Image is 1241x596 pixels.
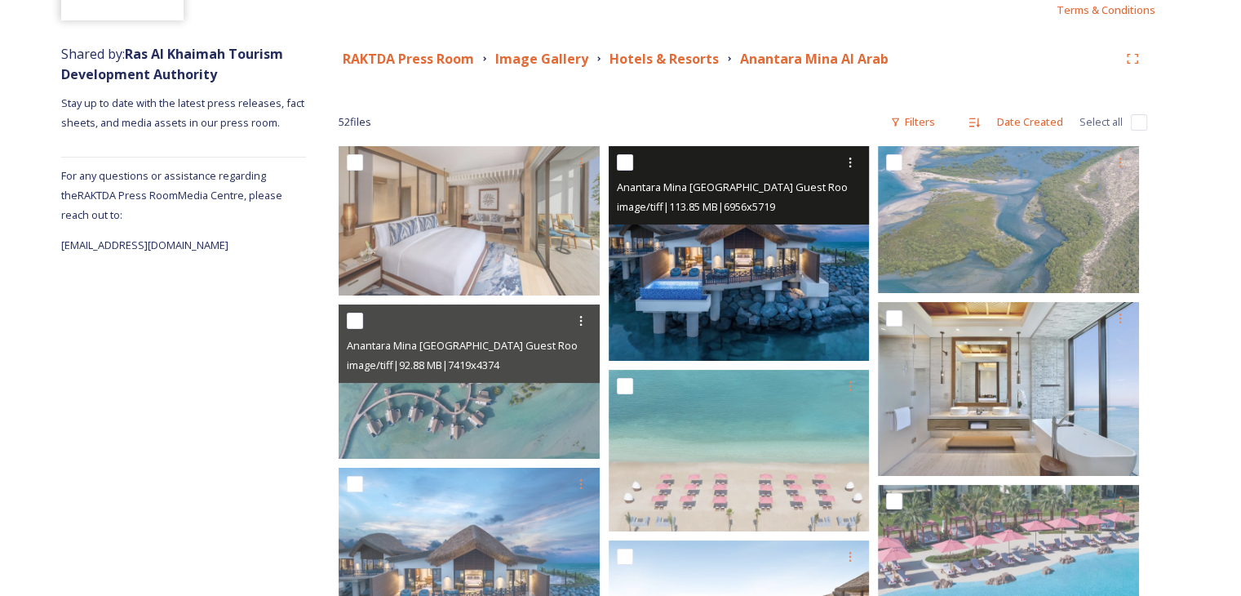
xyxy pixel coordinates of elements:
[61,238,228,252] span: [EMAIL_ADDRESS][DOMAIN_NAME]
[609,50,719,68] strong: Hotels & Resorts
[989,106,1071,138] div: Date Created
[617,199,775,214] span: image/tiff | 113.85 MB | 6956 x 5719
[347,358,499,372] span: image/tiff | 92.88 MB | 7419 x 4374
[882,106,943,138] div: Filters
[878,146,1139,293] img: Anantara Mina Al Arab Ras Al Khaimah Resort Exterior View Aerial Mangroves.tif
[495,50,588,68] strong: Image Gallery
[61,96,307,130] span: Stay up to date with the latest press releases, fact sheets, and media assets in our press room.
[1079,114,1123,130] span: Select all
[1057,2,1155,17] span: Terms & Conditions
[609,370,870,532] img: Anantara Mina Al Arab Ras Al Khaimah Resort Aerial View Beach Close To Beach House.tif
[740,50,889,68] strong: Anantara Mina Al Arab
[339,114,371,130] span: 52 file s
[61,168,282,222] span: For any questions or assistance regarding the RAKTDA Press Room Media Centre, please reach out to:
[347,337,734,353] span: Anantara Mina [GEOGRAPHIC_DATA] Guest Room Over Water Pool Villa Aerial.tif
[339,146,600,296] img: Anantara Mina Al Arab Ras Al Khaimah Resort Guest Room Premier Garden Terrace Room King Bedroom.tif
[61,45,283,83] span: Shared by:
[609,146,870,361] img: Anantara Mina Al Arab Ras Al Khaimah Resort Guest Room Peninsula Sea View Pool Villa Exterior.tif
[878,302,1139,476] img: Anantara Mina Al Arab Ras Al Khaimah Resort Guest Room Peninsula Sea View Pool Villa Bathroom.jpg
[343,50,474,68] strong: RAKTDA Press Room
[617,179,1055,194] span: Anantara Mina [GEOGRAPHIC_DATA] Guest Room Peninsula Sea View Pool Villa Exterior.tif
[61,45,283,83] strong: Ras Al Khaimah Tourism Development Authority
